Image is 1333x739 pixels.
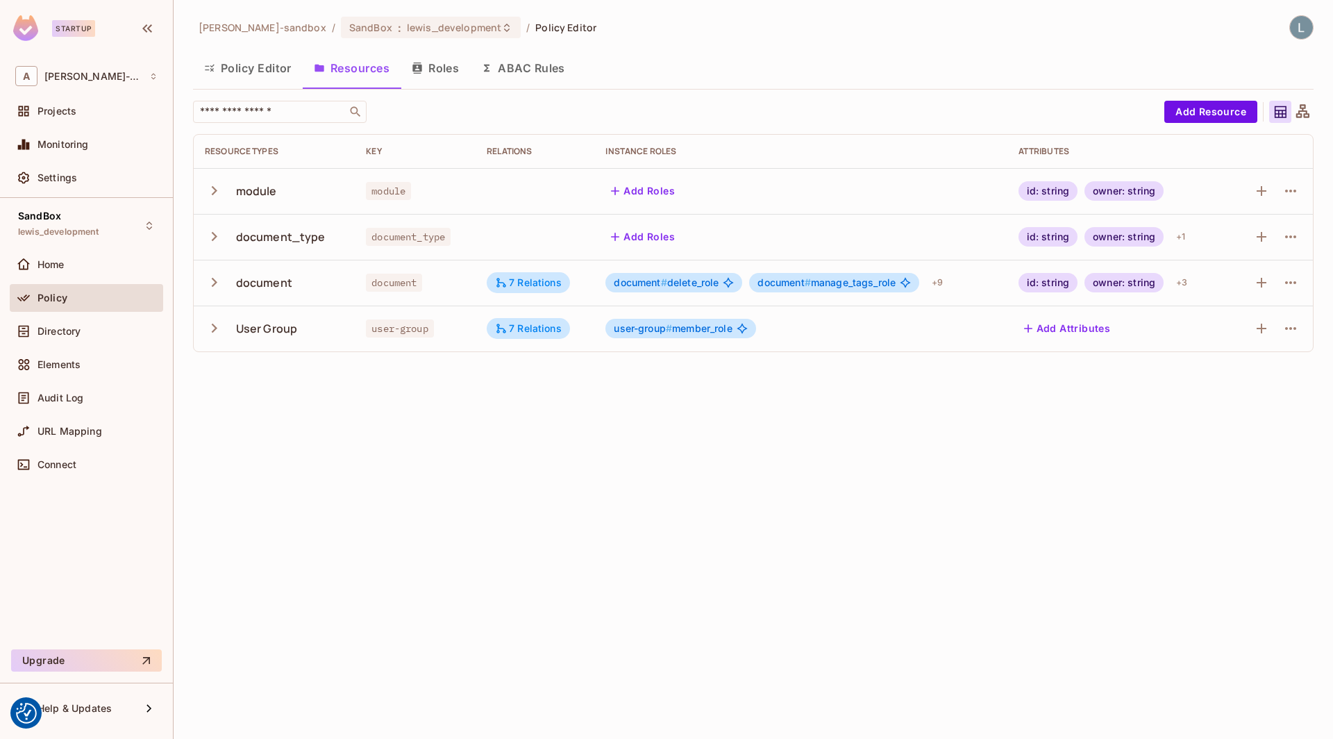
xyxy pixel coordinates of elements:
[661,276,667,288] span: #
[926,272,948,294] div: + 9
[52,20,95,37] div: Startup
[15,66,37,86] span: A
[614,277,719,288] span: delete_role
[236,275,292,290] div: document
[757,277,896,288] span: manage_tags_role
[1171,272,1193,294] div: + 3
[605,146,996,157] div: Instance roles
[37,292,67,304] span: Policy
[614,276,666,288] span: document
[37,172,77,183] span: Settings
[614,322,672,334] span: user-group
[37,703,112,714] span: Help & Updates
[205,146,344,157] div: Resource Types
[303,51,401,85] button: Resources
[236,229,326,244] div: document_type
[349,21,392,34] span: SandBox
[18,226,99,238] span: lewis_development
[193,51,303,85] button: Policy Editor
[366,274,422,292] span: document
[13,15,38,41] img: SReyMgAAAABJRU5ErkJggg==
[366,146,464,157] div: Key
[1018,317,1116,340] button: Add Attributes
[1290,16,1313,39] img: Lewis Youl
[495,322,562,335] div: 7 Relations
[37,139,89,150] span: Monitoring
[535,21,596,34] span: Policy Editor
[37,459,76,470] span: Connect
[44,71,142,82] span: Workspace: alex-trustflight-sandbox
[1018,227,1078,247] div: id: string
[37,426,102,437] span: URL Mapping
[1084,273,1164,292] div: owner: string
[1018,181,1078,201] div: id: string
[614,323,732,334] span: member_role
[11,649,162,672] button: Upgrade
[236,321,298,336] div: User Group
[526,21,530,34] li: /
[37,392,83,404] span: Audit Log
[487,146,583,157] div: Relations
[805,276,811,288] span: #
[37,259,65,270] span: Home
[605,226,680,248] button: Add Roles
[401,51,470,85] button: Roles
[199,21,326,34] span: the active workspace
[366,319,434,338] span: user-group
[332,21,335,34] li: /
[366,228,451,246] span: document_type
[605,180,680,202] button: Add Roles
[757,276,810,288] span: document
[1018,146,1219,157] div: Attributes
[37,106,76,117] span: Projects
[407,21,501,34] span: lewis_development
[16,703,37,724] button: Consent Preferences
[1164,101,1257,123] button: Add Resource
[236,183,277,199] div: module
[366,182,411,200] span: module
[666,322,672,334] span: #
[16,703,37,724] img: Revisit consent button
[37,326,81,337] span: Directory
[1084,227,1164,247] div: owner: string
[495,276,562,289] div: 7 Relations
[37,359,81,370] span: Elements
[1171,226,1191,248] div: + 1
[1084,181,1164,201] div: owner: string
[397,22,402,33] span: :
[1018,273,1078,292] div: id: string
[470,51,576,85] button: ABAC Rules
[18,210,61,222] span: SandBox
